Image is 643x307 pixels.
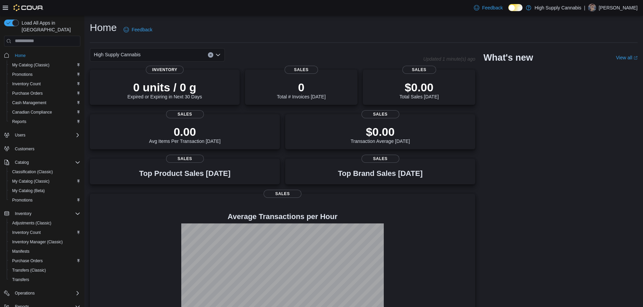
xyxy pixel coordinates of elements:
[9,80,44,88] a: Inventory Count
[9,247,32,255] a: Manifests
[7,89,83,98] button: Purchase Orders
[7,266,83,275] button: Transfers (Classic)
[9,80,80,88] span: Inventory Count
[128,81,202,94] p: 0 units / 0 g
[139,170,230,178] h3: Top Product Sales [DATE]
[9,118,80,126] span: Reports
[399,81,438,94] p: $0.00
[12,230,41,235] span: Inventory Count
[9,247,80,255] span: Manifests
[9,89,46,97] a: Purchase Orders
[9,108,55,116] a: Canadian Compliance
[12,179,50,184] span: My Catalog (Classic)
[277,81,325,99] div: Total # Invoices [DATE]
[12,145,37,153] a: Customers
[12,268,46,273] span: Transfers (Classic)
[9,168,56,176] a: Classification (Classic)
[1,130,83,140] button: Users
[1,209,83,218] button: Inventory
[12,91,43,96] span: Purchase Orders
[1,288,83,298] button: Operations
[285,66,318,74] span: Sales
[584,4,585,12] p: |
[15,132,25,138] span: Users
[9,257,80,265] span: Purchase Orders
[9,266,49,274] a: Transfers (Classic)
[599,4,638,12] p: [PERSON_NAME]
[9,70,35,79] a: Promotions
[264,190,301,198] span: Sales
[12,188,45,193] span: My Catalog (Beta)
[9,61,52,69] a: My Catalog (Classic)
[9,219,54,227] a: Adjustments (Classic)
[9,238,65,246] a: Inventory Manager (Classic)
[9,196,80,204] span: Promotions
[7,218,83,228] button: Adjustments (Classic)
[146,66,184,74] span: Inventory
[15,53,26,58] span: Home
[12,52,28,60] a: Home
[12,62,50,68] span: My Catalog (Classic)
[9,177,80,185] span: My Catalog (Classic)
[9,228,80,237] span: Inventory Count
[12,131,28,139] button: Users
[508,4,523,11] input: Dark Mode
[9,89,80,97] span: Purchase Orders
[9,257,46,265] a: Purchase Orders
[9,168,80,176] span: Classification (Classic)
[95,213,470,221] h4: Average Transactions per Hour
[94,51,141,59] span: High Supply Cannabis
[338,170,423,178] h3: Top Brand Sales [DATE]
[483,52,533,63] h2: What's new
[634,56,638,60] svg: External link
[15,146,34,152] span: Customers
[12,277,29,282] span: Transfers
[482,4,503,11] span: Feedback
[7,98,83,108] button: Cash Management
[12,131,80,139] span: Users
[19,20,80,33] span: Load All Apps in [GEOGRAPHIC_DATA]
[7,167,83,177] button: Classification (Classic)
[7,195,83,205] button: Promotions
[15,211,31,216] span: Inventory
[166,110,204,118] span: Sales
[12,289,37,297] button: Operations
[7,60,83,70] button: My Catalog (Classic)
[361,110,399,118] span: Sales
[1,158,83,167] button: Catalog
[12,169,53,175] span: Classification (Classic)
[12,158,31,166] button: Catalog
[132,26,152,33] span: Feedback
[9,99,80,107] span: Cash Management
[1,51,83,60] button: Home
[361,155,399,163] span: Sales
[208,52,213,58] button: Clear input
[12,110,52,115] span: Canadian Compliance
[7,117,83,126] button: Reports
[7,186,83,195] button: My Catalog (Beta)
[7,177,83,186] button: My Catalog (Classic)
[12,197,33,203] span: Promotions
[7,237,83,247] button: Inventory Manager (Classic)
[12,158,80,166] span: Catalog
[535,4,582,12] p: High Supply Cannabis
[9,219,80,227] span: Adjustments (Classic)
[12,239,63,245] span: Inventory Manager (Classic)
[277,81,325,94] p: 0
[90,21,117,34] h1: Home
[9,266,80,274] span: Transfers (Classic)
[12,81,41,87] span: Inventory Count
[215,52,221,58] button: Open list of options
[9,187,48,195] a: My Catalog (Beta)
[351,125,410,144] div: Transaction Average [DATE]
[9,276,80,284] span: Transfers
[12,210,34,218] button: Inventory
[149,125,221,139] p: 0.00
[9,99,49,107] a: Cash Management
[9,276,32,284] a: Transfers
[9,228,44,237] a: Inventory Count
[9,196,35,204] a: Promotions
[7,79,83,89] button: Inventory Count
[14,4,44,11] img: Cova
